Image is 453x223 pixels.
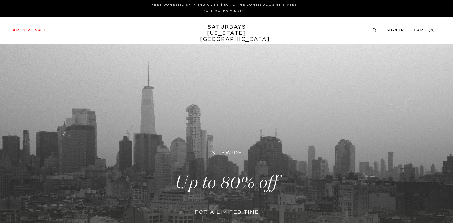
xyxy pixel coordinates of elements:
[200,24,253,42] a: SATURDAYS[US_STATE][GEOGRAPHIC_DATA]
[13,28,47,32] a: Archive Sale
[414,28,435,32] a: Cart (0)
[15,3,433,7] p: FREE DOMESTIC SHIPPING OVER $150 TO THE CONTIGUOUS 48 STATES
[387,28,404,32] a: Sign In
[431,29,433,32] small: 0
[15,9,433,14] p: *ALL SALES FINAL*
